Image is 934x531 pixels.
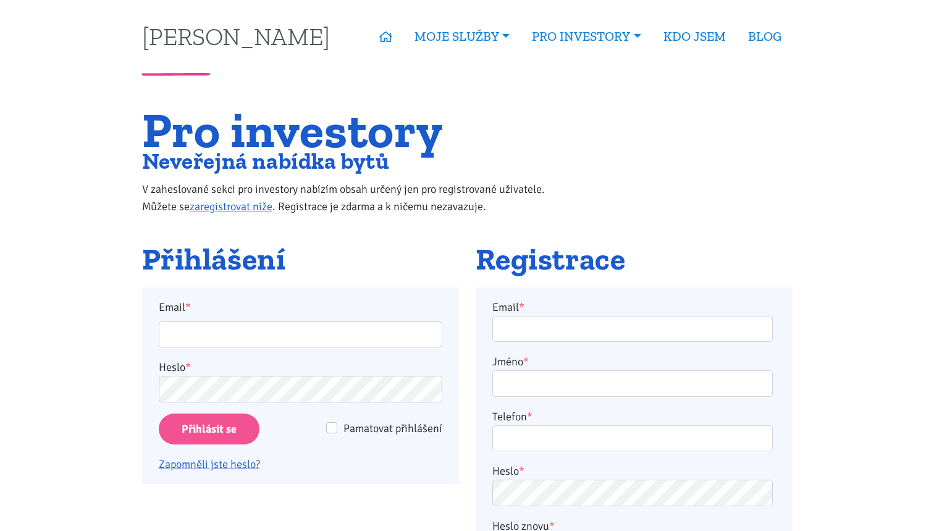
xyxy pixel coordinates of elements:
[142,24,330,48] a: [PERSON_NAME]
[527,410,532,423] abbr: required
[159,359,191,376] label: Heslo
[159,414,259,445] input: Přihlásit se
[142,151,570,171] h2: Neveřejná nabídka bytů
[142,243,459,276] h2: Přihlášení
[519,300,524,314] abbr: required
[492,462,524,480] label: Heslo
[403,22,521,51] a: MOJE SLUŽBY
[142,181,570,215] p: V zaheslované sekci pro investory nabízím obsah určený jen pro registrované uživatele. Můžete se ...
[492,408,532,425] label: Telefon
[652,22,737,51] a: KDO JSEM
[523,355,529,368] abbr: required
[492,353,529,370] label: Jméno
[190,200,272,213] a: zaregistrovat níže
[343,422,442,435] span: Pamatovat přihlášení
[519,464,524,478] abbr: required
[476,243,793,276] h2: Registrace
[142,109,570,151] h1: Pro investory
[492,299,524,316] label: Email
[150,299,450,316] label: Email
[159,457,260,471] a: Zapomněli jste heslo?
[521,22,652,51] a: PRO INVESTORY
[737,22,793,51] a: BLOG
